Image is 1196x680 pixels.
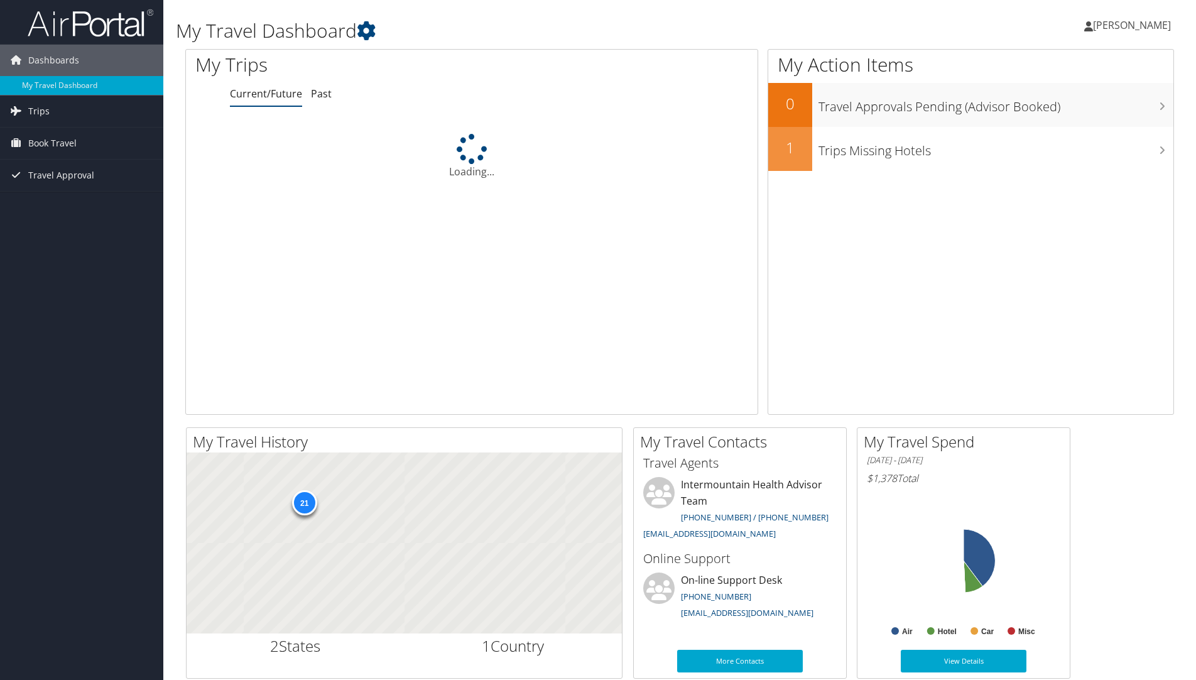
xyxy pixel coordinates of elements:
[677,650,803,672] a: More Contacts
[818,136,1173,160] h3: Trips Missing Hotels
[196,635,395,657] h2: States
[28,96,50,127] span: Trips
[768,83,1173,127] a: 0Travel Approvals Pending (Advisor Booked)
[867,454,1060,466] h6: [DATE] - [DATE]
[981,627,994,636] text: Car
[637,573,843,624] li: On-line Support Desk
[867,471,897,485] span: $1,378
[1093,18,1171,32] span: [PERSON_NAME]
[643,528,776,539] a: [EMAIL_ADDRESS][DOMAIN_NAME]
[28,45,79,76] span: Dashboards
[291,490,317,515] div: 21
[482,635,491,656] span: 1
[637,477,843,544] li: Intermountain Health Advisor Team
[195,52,510,78] h1: My Trips
[193,431,622,452] h2: My Travel History
[28,8,153,38] img: airportal-logo.png
[681,512,829,523] a: [PHONE_NUMBER] / [PHONE_NUMBER]
[901,650,1026,672] a: View Details
[768,52,1173,78] h1: My Action Items
[938,627,957,636] text: Hotel
[28,128,77,159] span: Book Travel
[643,550,837,568] h3: Online Support
[28,160,94,191] span: Travel Approval
[864,431,1070,452] h2: My Travel Spend
[643,454,837,472] h3: Travel Agents
[640,431,846,452] h2: My Travel Contacts
[1084,6,1183,44] a: [PERSON_NAME]
[186,134,758,179] div: Loading...
[230,87,302,101] a: Current/Future
[768,137,812,158] h2: 1
[867,471,1060,485] h6: Total
[902,627,913,636] text: Air
[414,635,613,657] h2: Country
[681,607,813,618] a: [EMAIL_ADDRESS][DOMAIN_NAME]
[311,87,332,101] a: Past
[768,127,1173,171] a: 1Trips Missing Hotels
[176,18,847,44] h1: My Travel Dashboard
[1018,627,1035,636] text: Misc
[818,92,1173,116] h3: Travel Approvals Pending (Advisor Booked)
[270,635,279,656] span: 2
[681,591,751,602] a: [PHONE_NUMBER]
[768,93,812,114] h2: 0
